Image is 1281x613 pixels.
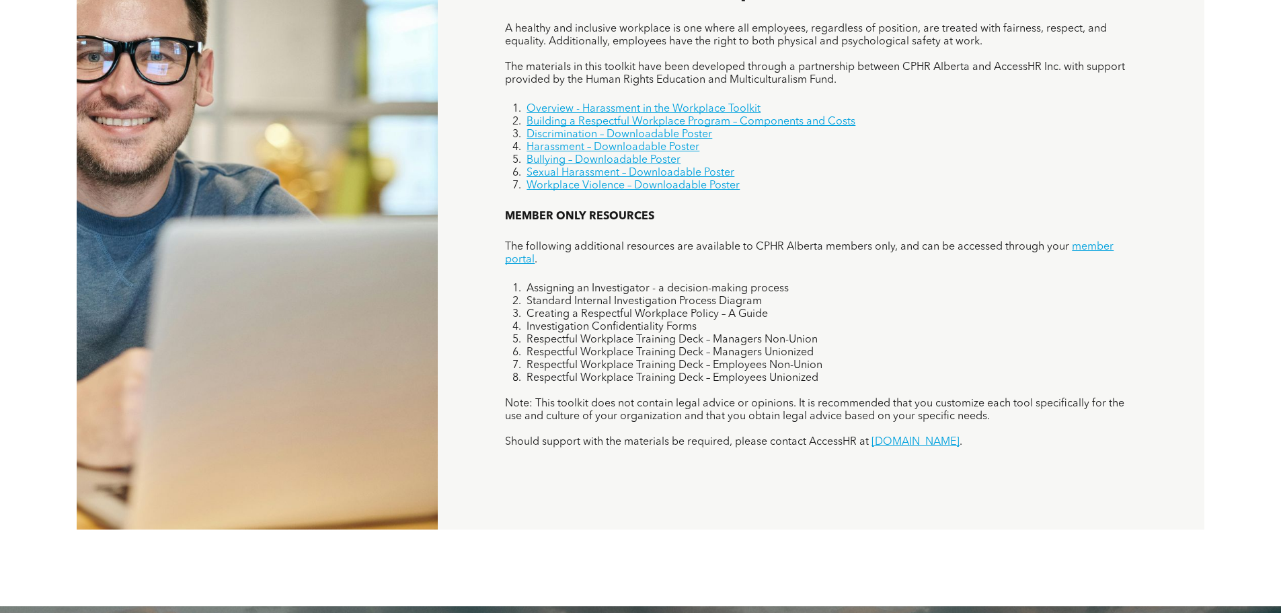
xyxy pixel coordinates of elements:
span: Respectful Workplace Training Deck – Employees Non-Union [527,360,822,371]
span: . [960,437,962,447]
a: Workplace Violence – Downloadable Poster [527,180,740,191]
a: Overview - Harassment in the Workplace Toolkit [527,104,761,114]
span: Respectful Workplace Training Deck – Managers Non-Union [527,334,818,345]
span: Creating a Respectful Workplace Policy – A Guide [527,309,768,320]
span: Should support with the materials be required, please contact AccessHR at [505,437,869,447]
a: [DOMAIN_NAME] [871,437,960,447]
span: MEMBER ONLY RESOURCES [505,211,654,222]
span: Standard Internal Investigation Process Diagram [527,296,762,307]
a: Bullying – Downloadable Poster [527,155,681,166]
span: The following additional resources are available to CPHR Alberta members only, and can be accesse... [505,242,1069,252]
a: Discrimination – Downloadable Poster [527,129,712,140]
span: . [535,254,537,265]
a: Sexual Harassment – Downloadable Poster [527,168,734,178]
span: Note: This toolkit does not contain legal advice or opinions. It is recommended that you customiz... [505,398,1124,422]
span: Assigning an Investigator - a decision-making process [527,283,789,294]
span: The materials in this toolkit have been developed through a partnership between CPHR Alberta and ... [505,62,1125,85]
span: Investigation Confidentiality Forms [527,322,697,332]
a: Harassment – Downloadable Poster [527,142,699,153]
span: Respectful Workplace Training Deck – Managers Unionized [527,347,814,358]
span: Respectful Workplace Training Deck – Employees Unionized [527,373,818,384]
span: A healthy and inclusive workplace is one where all employees, regardless of position, are treated... [505,24,1107,47]
a: Building a Respectful Workplace Program – Components and Costs [527,116,855,127]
